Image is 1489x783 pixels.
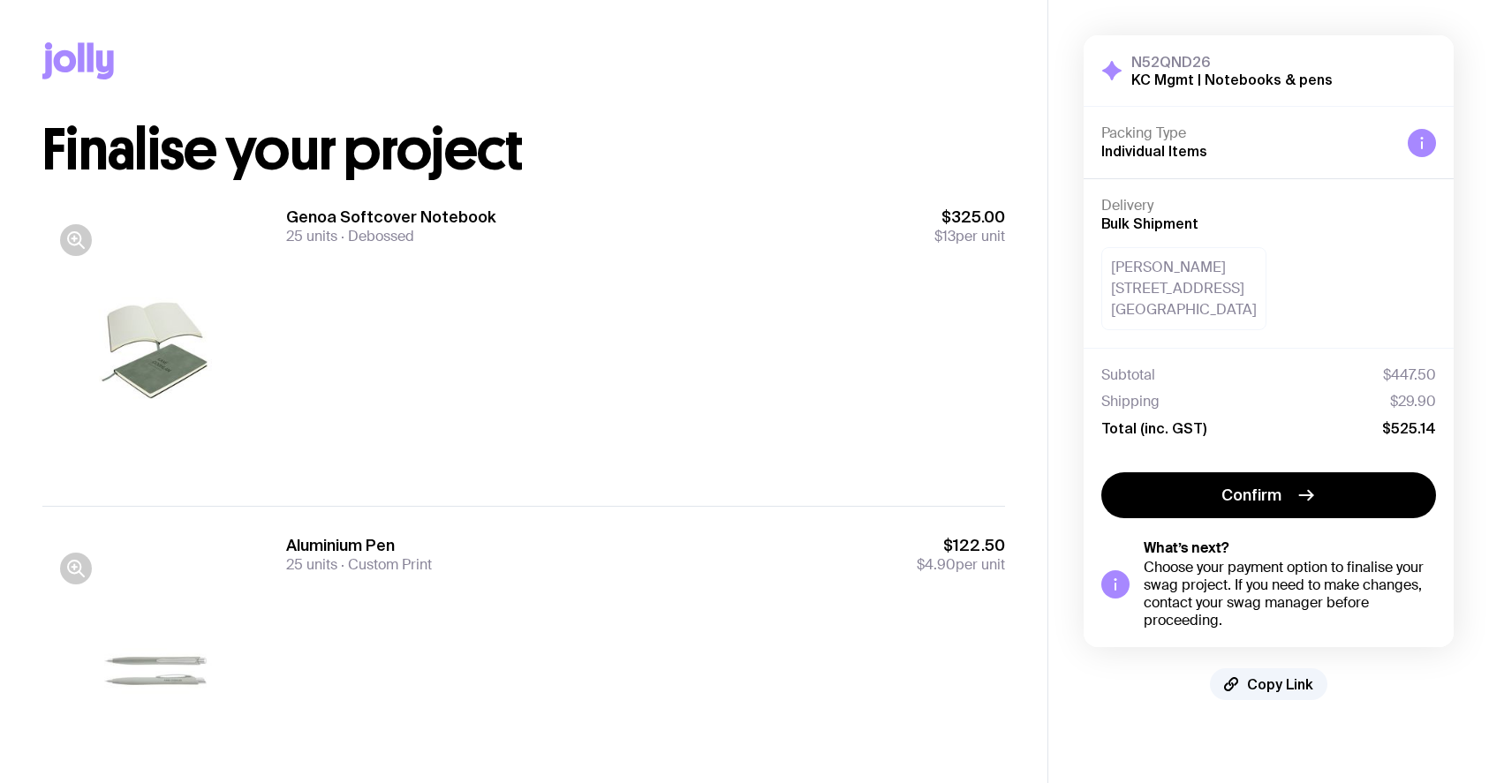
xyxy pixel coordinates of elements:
span: per unit [917,556,1005,574]
div: Choose your payment option to finalise your swag project. If you need to make changes, contact yo... [1144,559,1436,629]
h3: Genoa Softcover Notebook [286,207,496,228]
span: Subtotal [1101,366,1155,384]
span: $325.00 [934,207,1005,228]
span: $122.50 [917,535,1005,556]
span: Custom Print [337,555,432,574]
span: 25 units [286,555,337,574]
span: per unit [934,228,1005,245]
h3: N52QND26 [1131,53,1333,71]
button: Copy Link [1210,668,1327,700]
span: $13 [934,227,956,245]
button: Confirm [1101,472,1436,518]
span: Shipping [1101,393,1160,410]
span: $447.50 [1383,366,1436,384]
span: $4.90 [917,555,956,574]
span: 25 units [286,227,337,245]
span: Individual Items [1101,143,1207,159]
span: Total (inc. GST) [1101,419,1206,437]
div: [PERSON_NAME] [STREET_ADDRESS] [GEOGRAPHIC_DATA] [1101,247,1266,330]
span: $29.90 [1390,393,1436,410]
h4: Delivery [1101,197,1436,215]
h4: Packing Type [1101,124,1394,142]
span: Bulk Shipment [1101,215,1198,231]
h2: KC Mgmt | Notebooks & pens [1131,71,1333,88]
span: Confirm [1221,485,1281,506]
span: Copy Link [1247,675,1313,693]
h5: What’s next? [1144,539,1436,557]
span: Debossed [337,227,414,245]
span: $525.14 [1382,419,1436,437]
h1: Finalise your project [42,122,1005,178]
h3: Aluminium Pen [286,535,432,556]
